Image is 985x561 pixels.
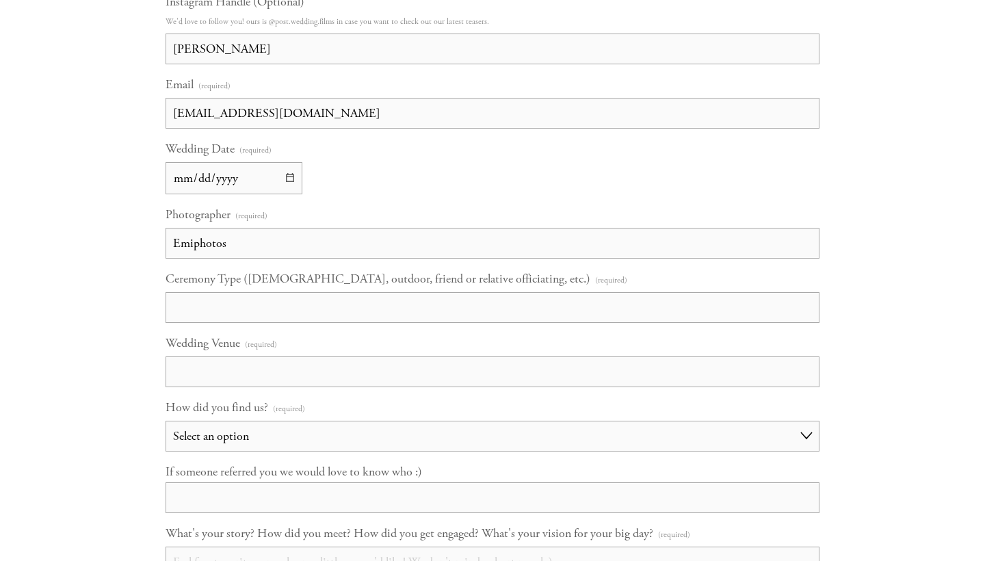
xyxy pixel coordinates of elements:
span: Photographer [166,207,231,222]
span: (required) [658,525,690,544]
span: If someone referred you we would love to know who :) [166,464,422,480]
span: (required) [595,271,627,289]
span: What's your story? How did you meet? How did you get engaged? What's your vision for your big day? [166,525,653,541]
span: Ceremony Type ([DEMOGRAPHIC_DATA], outdoor, friend or relative officiating, etc.) [166,271,590,287]
span: (required) [273,400,305,418]
p: We'd love to follow you! ours is @post.wedding.films in case you want to check out our latest tea... [166,12,819,31]
span: How did you find us? [166,400,268,415]
span: Wedding Date [166,141,235,157]
span: (required) [198,77,231,95]
select: How did you find us? [166,421,819,452]
span: Wedding Venue [166,335,240,351]
span: (required) [245,335,277,354]
span: (required) [235,207,267,225]
span: (required) [239,141,272,159]
span: Email [166,77,194,92]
